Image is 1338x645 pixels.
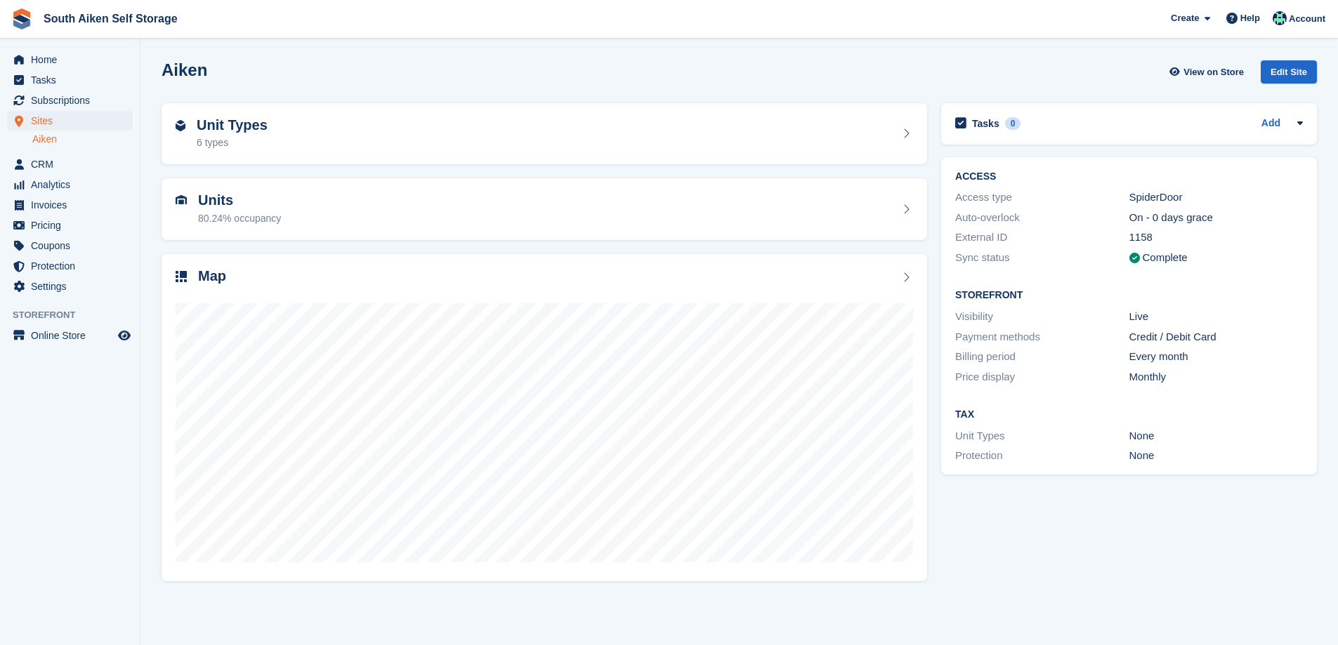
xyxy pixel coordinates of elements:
span: View on Store [1183,65,1244,79]
a: menu [7,154,133,174]
div: None [1129,448,1303,464]
h2: Aiken [162,60,207,79]
div: Edit Site [1261,60,1317,84]
span: CRM [31,154,115,174]
span: Home [31,50,115,69]
a: menu [7,195,133,215]
a: Preview store [116,327,133,344]
a: menu [7,236,133,255]
span: Sites [31,111,115,131]
div: 0 [1005,117,1021,130]
a: South Aiken Self Storage [38,7,183,30]
div: 80.24% occupancy [198,211,281,226]
a: Edit Site [1261,60,1317,89]
div: Unit Types [955,428,1129,444]
div: Live [1129,309,1303,325]
h2: Units [198,192,281,208]
div: Monthly [1129,369,1303,385]
h2: Tasks [972,117,999,130]
img: Michelle Brown [1273,11,1287,25]
span: Account [1289,12,1325,26]
div: Complete [1143,250,1188,266]
a: Add [1261,116,1280,132]
h2: ACCESS [955,171,1303,182]
span: Help [1240,11,1260,25]
span: Settings [31,277,115,296]
a: menu [7,256,133,276]
div: Auto-overlock [955,210,1129,226]
div: Sync status [955,250,1129,266]
span: Subscriptions [31,91,115,110]
a: menu [7,326,133,345]
span: Coupons [31,236,115,255]
a: menu [7,70,133,90]
h2: Unit Types [197,117,268,133]
span: Online Store [31,326,115,345]
div: External ID [955,230,1129,246]
span: Create [1171,11,1199,25]
img: unit-icn-7be61d7bf1b0ce9d3e12c5938cc71ed9869f7b940bace4675aadf7bd6d80202e.svg [176,195,187,205]
a: menu [7,175,133,194]
div: SpiderDoor [1129,189,1303,206]
div: Credit / Debit Card [1129,329,1303,345]
img: unit-type-icn-2b2737a686de81e16bb02015468b77c625bbabd49415b5ef34ead5e3b44a266d.svg [176,120,185,131]
a: menu [7,215,133,235]
div: Payment methods [955,329,1129,345]
img: stora-icon-8386f47178a22dfd0bd8f6a31ec36ba5ce8667c1dd55bd0f319d3a0aa187defe.svg [11,8,32,29]
div: Price display [955,369,1129,385]
img: map-icn-33ee37083ee616e46c38cad1a60f524a97daa1e2b2c8c0bc3eb3415660979fc1.svg [176,271,187,282]
a: Map [162,254,927,582]
div: 6 types [197,135,268,150]
div: None [1129,428,1303,444]
a: View on Store [1167,60,1250,84]
a: menu [7,50,133,69]
div: Every month [1129,349,1303,365]
h2: Tax [955,409,1303,420]
div: 1158 [1129,230,1303,246]
div: Access type [955,189,1129,206]
a: Aiken [32,133,133,146]
span: Tasks [31,70,115,90]
div: Billing period [955,349,1129,365]
span: Storefront [13,308,140,322]
a: menu [7,111,133,131]
span: Invoices [31,195,115,215]
span: Pricing [31,215,115,235]
span: Analytics [31,175,115,194]
a: Units 80.24% occupancy [162,178,927,240]
a: menu [7,91,133,110]
a: Unit Types 6 types [162,103,927,165]
div: On - 0 days grace [1129,210,1303,226]
span: Protection [31,256,115,276]
h2: Storefront [955,290,1303,301]
div: Visibility [955,309,1129,325]
h2: Map [198,268,226,284]
div: Protection [955,448,1129,464]
a: menu [7,277,133,296]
